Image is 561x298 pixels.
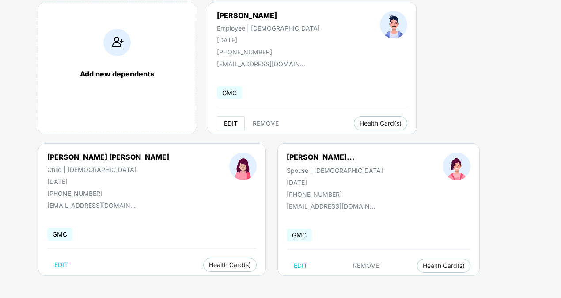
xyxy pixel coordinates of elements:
[287,229,312,241] span: GMC
[246,116,286,130] button: REMOVE
[47,153,169,161] div: [PERSON_NAME] [PERSON_NAME]
[217,116,245,130] button: EDIT
[217,11,320,20] div: [PERSON_NAME]
[47,178,169,185] div: [DATE]
[217,24,320,32] div: Employee | [DEMOGRAPHIC_DATA]
[217,60,305,68] div: [EMAIL_ADDRESS][DOMAIN_NAME]
[103,29,131,56] img: addIcon
[203,258,257,272] button: Health Card(s)
[287,202,375,210] div: [EMAIL_ADDRESS][DOMAIN_NAME]
[209,263,251,267] span: Health Card(s)
[224,120,238,127] span: EDIT
[47,166,169,173] div: Child | [DEMOGRAPHIC_DATA]
[287,179,383,186] div: [DATE]
[217,48,320,56] div: [PHONE_NUMBER]
[354,116,407,130] button: Health Card(s)
[287,191,383,198] div: [PHONE_NUMBER]
[54,261,68,268] span: EDIT
[47,69,187,78] div: Add new dependents
[380,11,407,38] img: profileImage
[287,259,315,273] button: EDIT
[294,262,307,269] span: EDIT
[417,259,470,273] button: Health Card(s)
[360,121,402,126] span: Health Card(s)
[287,167,383,174] div: Spouse | [DEMOGRAPHIC_DATA]
[47,258,75,272] button: EDIT
[47,190,169,197] div: [PHONE_NUMBER]
[47,202,136,209] div: [EMAIL_ADDRESS][DOMAIN_NAME]
[217,86,242,99] span: GMC
[287,153,355,161] div: [PERSON_NAME]...
[443,153,470,180] img: profileImage
[47,228,72,241] span: GMC
[229,153,257,180] img: profileImage
[423,264,465,268] span: Health Card(s)
[253,120,279,127] span: REMOVE
[346,259,386,273] button: REMOVE
[353,262,379,269] span: REMOVE
[217,36,320,44] div: [DATE]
